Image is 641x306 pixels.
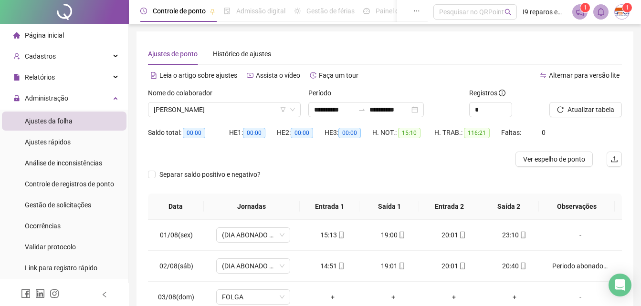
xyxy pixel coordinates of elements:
[25,31,64,39] span: Página inicial
[280,107,286,112] span: filter
[148,50,198,58] span: Ajustes de ponto
[310,72,316,79] span: history
[306,7,355,15] span: Gestão de férias
[325,127,372,138] div: HE 3:
[376,7,413,15] span: Painel do DP
[358,106,366,113] span: swap-right
[398,263,405,269] span: mobile
[567,104,614,115] span: Atualizar tabela
[626,4,629,11] span: 1
[523,7,567,17] span: I9 reparos em Containers
[519,232,526,238] span: mobile
[310,292,355,302] div: +
[337,263,345,269] span: mobile
[580,3,590,12] sup: 1
[552,261,609,271] div: Periodo abonado - dispensados pelo supervisor da DPW [PERSON_NAME]
[290,107,295,112] span: down
[431,292,476,302] div: +
[256,71,300,79] span: Assista o vídeo
[492,230,537,240] div: 23:10
[398,128,420,138] span: 15:10
[584,4,587,11] span: 1
[542,129,546,136] span: 0
[154,102,295,117] span: ALESSANDRO TRINDADE FERNANDES
[25,243,76,251] span: Validar protocolo
[546,201,607,212] span: Observações
[158,293,194,301] span: 03/08(dom)
[291,128,313,138] span: 00:00
[319,71,358,79] span: Faça um tour
[597,8,605,16] span: bell
[492,261,537,271] div: 20:40
[25,138,71,146] span: Ajustes rápidos
[576,8,584,16] span: notification
[370,230,416,240] div: 19:00
[153,7,206,15] span: Controle de ponto
[622,3,632,12] sup: Atualize o seu contato no menu Meus Dados
[222,259,284,273] span: (DIA ABONADO PARCIALMENTE)
[247,72,253,79] span: youtube
[504,9,512,16] span: search
[434,127,501,138] div: H. TRAB.:
[370,292,416,302] div: +
[35,289,45,298] span: linkedin
[431,261,476,271] div: 20:01
[25,73,55,81] span: Relatórios
[515,152,593,167] button: Ver espelho de ponto
[156,169,264,180] span: Separar saldo positivo e negativo?
[25,222,61,230] span: Ocorrências
[549,102,622,117] button: Atualizar tabela
[101,291,108,298] span: left
[148,88,219,98] label: Nome do colaborador
[310,261,355,271] div: 14:51
[25,52,56,60] span: Cadastros
[222,228,284,242] span: (DIA ABONADO PARCIALMENTE)
[359,194,419,220] th: Saída 1
[552,230,609,240] div: -
[539,194,615,220] th: Observações
[159,71,237,79] span: Leia o artigo sobre ajustes
[25,117,73,125] span: Ajustes da folha
[277,127,325,138] div: HE 2:
[337,232,345,238] span: mobile
[310,230,355,240] div: 15:13
[458,232,466,238] span: mobile
[615,5,629,19] img: 90218
[431,230,476,240] div: 20:01
[372,127,434,138] div: H. NOT.:
[160,231,193,239] span: 01/08(sex)
[148,194,204,220] th: Data
[13,32,20,39] span: home
[25,264,97,272] span: Link para registro rápido
[609,274,631,296] div: Open Intercom Messenger
[222,290,284,304] span: FOLGA
[363,8,370,14] span: dashboard
[13,95,20,102] span: lock
[243,128,265,138] span: 00:00
[464,128,490,138] span: 116:21
[370,261,416,271] div: 19:01
[140,8,147,14] span: clock-circle
[308,88,337,98] label: Período
[419,194,479,220] th: Entrada 2
[610,155,618,163] span: upload
[229,127,277,138] div: HE 1:
[501,129,523,136] span: Faltas:
[294,8,301,14] span: sun
[148,127,229,138] div: Saldo total:
[358,106,366,113] span: to
[338,128,361,138] span: 00:00
[213,50,271,58] span: Histórico de ajustes
[25,94,68,102] span: Administração
[204,194,300,220] th: Jornadas
[159,262,193,270] span: 02/08(sáb)
[557,106,564,113] span: reload
[50,289,59,298] span: instagram
[413,8,420,14] span: ellipsis
[540,72,546,79] span: swap
[458,263,466,269] span: mobile
[25,201,91,209] span: Gestão de solicitações
[183,128,205,138] span: 00:00
[549,71,620,79] span: Alternar para versão lite
[300,194,359,220] th: Entrada 1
